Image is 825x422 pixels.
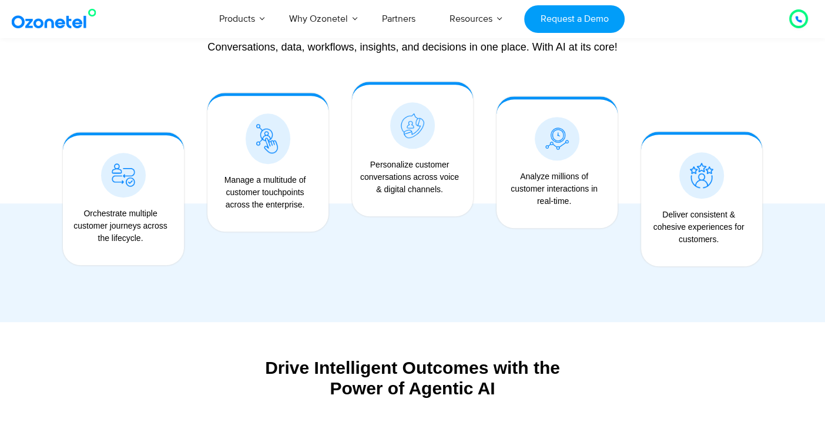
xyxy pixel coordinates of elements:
[69,207,172,245] div: Orchestrate multiple customer journeys across the lifecycle.
[524,5,625,33] a: Request a Demo
[358,159,461,196] div: Personalize customer conversations across voice & digital channels.
[57,42,768,52] div: Conversations, data, workflows, insights, and decisions in one place. With AI at its core!
[51,357,774,398] div: Drive Intelligent Outcomes with the Power of Agentic AI
[647,209,750,246] div: Deliver consistent & cohesive experiences for customers.
[502,170,606,207] div: Analyze millions of customer interactions in real-time.
[213,174,317,211] div: Manage a multitude of customer touchpoints across the enterprise.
